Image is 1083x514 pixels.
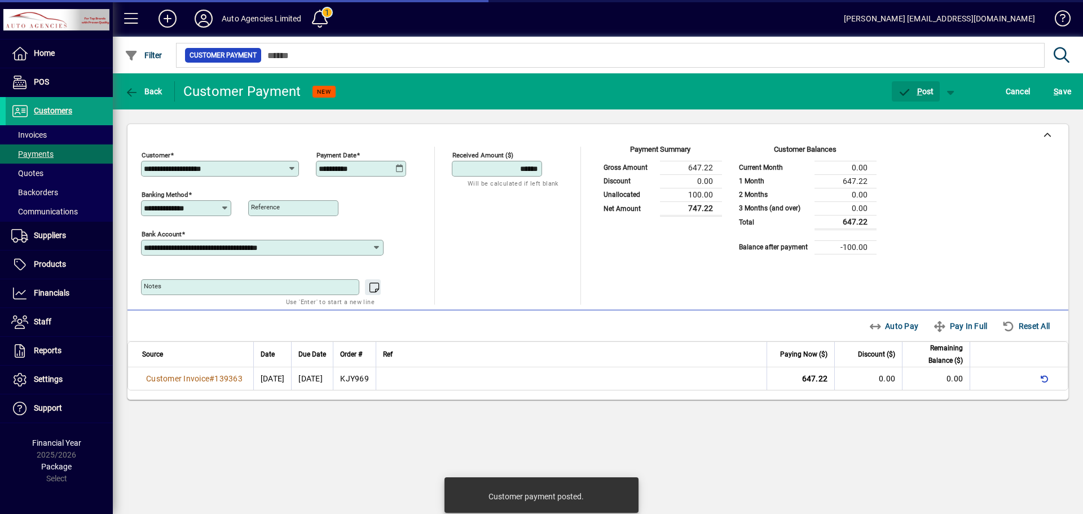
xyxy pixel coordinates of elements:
[142,372,246,385] a: Customer Invoice#139363
[598,188,660,201] td: Unallocated
[858,348,895,361] span: Discount ($)
[917,87,922,96] span: P
[340,348,362,361] span: Order #
[1046,2,1069,39] a: Knowledge Base
[598,201,660,216] td: Net Amount
[733,161,815,174] td: Current Month
[1054,82,1071,100] span: ave
[125,87,162,96] span: Back
[946,374,963,383] span: 0.00
[879,374,895,383] span: 0.00
[733,174,815,188] td: 1 Month
[6,337,113,365] a: Reports
[142,230,182,238] mat-label: Bank Account
[144,282,161,290] mat-label: Notes
[1006,82,1031,100] span: Cancel
[142,151,170,159] mat-label: Customer
[11,130,47,139] span: Invoices
[261,374,285,383] span: [DATE]
[34,288,69,297] span: Financials
[209,374,214,383] span: #
[733,201,815,215] td: 3 Months (and over)
[733,240,815,254] td: Balance after payment
[298,348,326,361] span: Due Date
[844,10,1035,28] div: [PERSON_NAME] [EMAIL_ADDRESS][DOMAIN_NAME]
[468,177,558,190] mat-hint: Will be calculated if left blank
[125,51,162,60] span: Filter
[122,45,165,65] button: Filter
[6,39,113,68] a: Home
[11,207,78,216] span: Communications
[815,161,877,174] td: 0.00
[11,188,58,197] span: Backorders
[733,215,815,229] td: Total
[214,374,243,383] span: 139363
[928,316,992,336] button: Pay In Full
[6,251,113,279] a: Products
[598,174,660,188] td: Discount
[32,438,81,447] span: Financial Year
[598,144,722,161] div: Payment Summary
[11,169,43,178] span: Quotes
[333,367,376,390] td: KJY969
[286,295,375,308] mat-hint: Use 'Enter' to start a new line
[733,144,877,161] div: Customer Balances
[815,201,877,215] td: 0.00
[6,394,113,423] a: Support
[660,201,722,216] td: 747.22
[251,203,280,211] mat-label: Reference
[6,202,113,221] a: Communications
[815,240,877,254] td: -100.00
[780,348,827,361] span: Paying Now ($)
[149,8,186,29] button: Add
[142,348,163,361] span: Source
[6,164,113,183] a: Quotes
[997,316,1054,336] button: Reset All
[733,147,877,254] app-page-summary-card: Customer Balances
[452,151,513,159] mat-label: Received Amount ($)
[222,10,302,28] div: Auto Agencies Limited
[815,215,877,229] td: 647.22
[598,161,660,174] td: Gross Amount
[113,81,175,102] app-page-header-button: Back
[488,491,584,502] div: Customer payment posted.
[41,462,72,471] span: Package
[34,231,66,240] span: Suppliers
[660,174,722,188] td: 0.00
[815,188,877,201] td: 0.00
[34,49,55,58] span: Home
[6,68,113,96] a: POS
[1054,87,1058,96] span: S
[660,161,722,174] td: 647.22
[291,367,333,390] td: [DATE]
[383,348,393,361] span: Ref
[316,151,356,159] mat-label: Payment Date
[183,82,301,100] div: Customer Payment
[261,348,275,361] span: Date
[6,183,113,202] a: Backorders
[6,144,113,164] a: Payments
[6,222,113,250] a: Suppliers
[34,403,62,412] span: Support
[34,77,49,86] span: POS
[6,125,113,144] a: Invoices
[11,150,54,159] span: Payments
[146,374,209,383] span: Customer Invoice
[933,317,987,335] span: Pay In Full
[1051,81,1074,102] button: Save
[897,87,934,96] span: ost
[34,317,51,326] span: Staff
[34,346,61,355] span: Reports
[802,374,828,383] span: 647.22
[34,375,63,384] span: Settings
[122,81,165,102] button: Back
[186,8,222,29] button: Profile
[892,81,940,102] button: Post
[6,279,113,307] a: Financials
[190,50,257,61] span: Customer Payment
[598,147,722,217] app-page-summary-card: Payment Summary
[660,188,722,201] td: 100.00
[34,260,66,269] span: Products
[142,191,188,199] mat-label: Banking method
[1003,81,1033,102] button: Cancel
